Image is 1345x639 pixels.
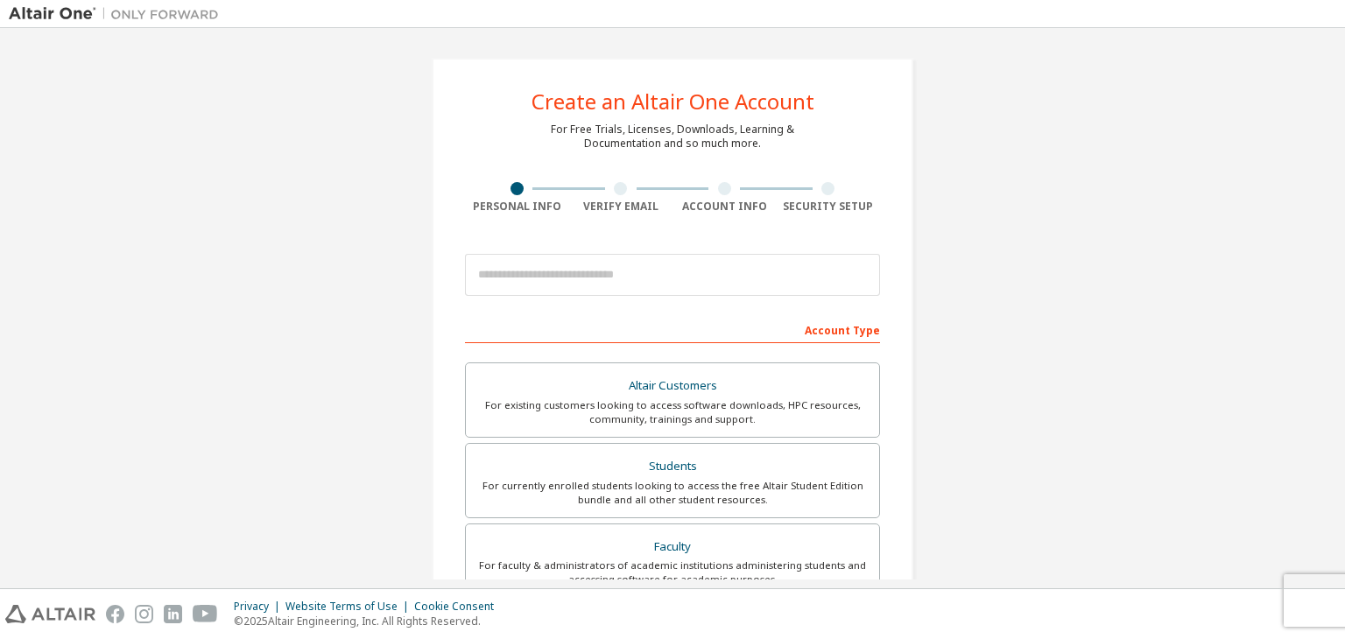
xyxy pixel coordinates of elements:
[234,614,504,628] p: © 2025 Altair Engineering, Inc. All Rights Reserved.
[476,479,869,507] div: For currently enrolled students looking to access the free Altair Student Edition bundle and all ...
[476,558,869,586] div: For faculty & administrators of academic institutions administering students and accessing softwa...
[551,123,794,151] div: For Free Trials, Licenses, Downloads, Learning & Documentation and so much more.
[465,200,569,214] div: Personal Info
[476,398,869,426] div: For existing customers looking to access software downloads, HPC resources, community, trainings ...
[476,454,869,479] div: Students
[569,200,673,214] div: Verify Email
[234,600,285,614] div: Privacy
[193,605,218,623] img: youtube.svg
[9,5,228,23] img: Altair One
[285,600,414,614] div: Website Terms of Use
[465,315,880,343] div: Account Type
[532,91,814,112] div: Create an Altair One Account
[135,605,153,623] img: instagram.svg
[476,535,869,559] div: Faculty
[414,600,504,614] div: Cookie Consent
[672,200,777,214] div: Account Info
[106,605,124,623] img: facebook.svg
[777,200,881,214] div: Security Setup
[5,605,95,623] img: altair_logo.svg
[164,605,182,623] img: linkedin.svg
[476,374,869,398] div: Altair Customers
